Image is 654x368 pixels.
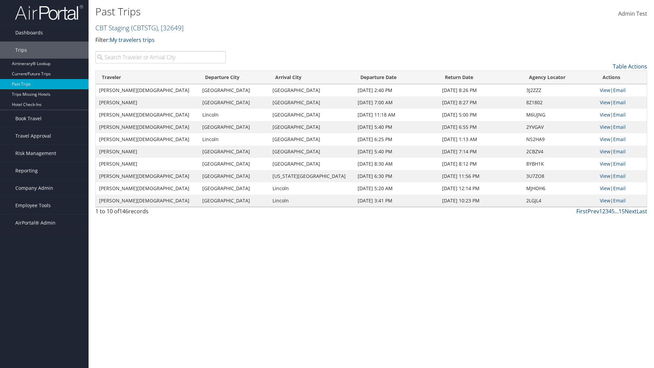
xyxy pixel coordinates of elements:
td: [PERSON_NAME] [96,96,199,109]
td: [DATE] 8:12 PM [439,158,523,170]
td: | [596,84,647,96]
td: | [596,121,647,133]
a: My travelers trips [110,36,155,44]
a: View [600,160,610,167]
a: Prev [588,208,599,215]
td: [PERSON_NAME] [96,158,199,170]
td: 2LGJL4 [523,195,597,207]
div: 1 to 10 of records [95,207,226,219]
a: First [576,208,588,215]
span: Risk Management [15,145,56,162]
td: [DATE] 6:30 PM [354,170,439,182]
td: Lincoln [199,133,269,145]
th: Arrival City: activate to sort column descending [269,71,354,84]
td: [GEOGRAPHIC_DATA] [269,158,354,170]
td: [GEOGRAPHIC_DATA] [199,145,269,158]
a: Email [613,111,626,118]
td: [GEOGRAPHIC_DATA] [269,84,354,96]
td: [DATE] 12:14 PM [439,182,523,195]
td: [PERSON_NAME][DEMOGRAPHIC_DATA] [96,133,199,145]
a: Last [637,208,647,215]
a: 15 [619,208,625,215]
a: 5 [611,208,614,215]
a: Table Actions [613,63,647,70]
td: [GEOGRAPHIC_DATA] [199,170,269,182]
td: MJHOH6 [523,182,597,195]
input: Search Traveler or Arrival City [95,51,226,63]
td: 2CBZV4 [523,145,597,158]
td: [DATE] 11:56 PM [439,170,523,182]
td: [PERSON_NAME][DEMOGRAPHIC_DATA] [96,109,199,121]
span: Company Admin [15,180,53,197]
td: [GEOGRAPHIC_DATA] [269,121,354,133]
td: [DATE] 5:40 PM [354,145,439,158]
td: [DATE] 2:40 PM [354,84,439,96]
td: [DATE] 8:30 AM [354,158,439,170]
td: [GEOGRAPHIC_DATA] [199,195,269,207]
td: [DATE] 5:20 AM [354,182,439,195]
td: [PERSON_NAME][DEMOGRAPHIC_DATA] [96,121,199,133]
a: View [600,173,610,179]
td: | [596,195,647,207]
td: [DATE] 7:14 PM [439,145,523,158]
td: [US_STATE][GEOGRAPHIC_DATA] [269,170,354,182]
a: CBT Staging [95,23,184,32]
td: [GEOGRAPHIC_DATA] [199,84,269,96]
td: [DATE] 8:27 PM [439,96,523,109]
td: Lincoln [269,195,354,207]
span: Admin Test [618,10,647,17]
a: 3 [605,208,608,215]
span: ( CBTSTG ) [131,23,158,32]
a: View [600,111,610,118]
td: Lincoln [199,109,269,121]
a: Admin Test [618,3,647,25]
a: View [600,197,610,204]
a: View [600,87,610,93]
td: [DATE] 6:25 PM [354,133,439,145]
td: [DATE] 5:40 PM [354,121,439,133]
td: M6UJNG [523,109,597,121]
td: 3J2ZZZ [523,84,597,96]
td: [GEOGRAPHIC_DATA] [199,182,269,195]
a: Email [613,136,626,142]
td: [DATE] 11:18 AM [354,109,439,121]
th: Traveler: activate to sort column ascending [96,71,199,84]
a: Email [613,124,626,130]
a: View [600,99,610,106]
td: [DATE] 1:13 AM [439,133,523,145]
a: Email [613,99,626,106]
th: Return Date: activate to sort column ascending [439,71,523,84]
a: Email [613,197,626,204]
td: 3U7ZO8 [523,170,597,182]
span: … [614,208,619,215]
a: Email [613,185,626,191]
h1: Past Trips [95,4,463,19]
th: Actions [596,71,647,84]
td: | [596,96,647,109]
th: Departure City: activate to sort column ascending [199,71,269,84]
a: Email [613,148,626,155]
span: AirPortal® Admin [15,214,56,231]
td: | [596,170,647,182]
td: [DATE] 5:00 PM [439,109,523,121]
a: 1 [599,208,602,215]
td: [GEOGRAPHIC_DATA] [199,158,269,170]
a: Email [613,173,626,179]
td: 2YVGAV [523,121,597,133]
th: Departure Date: activate to sort column ascending [354,71,439,84]
td: [PERSON_NAME] [96,145,199,158]
span: Reporting [15,162,38,179]
span: Trips [15,42,27,59]
a: 4 [608,208,611,215]
th: Agency Locator: activate to sort column ascending [523,71,597,84]
td: [PERSON_NAME][DEMOGRAPHIC_DATA] [96,195,199,207]
a: View [600,124,610,130]
td: | [596,145,647,158]
td: [DATE] 7:00 AM [354,96,439,109]
span: Book Travel [15,110,42,127]
a: Email [613,87,626,93]
td: [PERSON_NAME][DEMOGRAPHIC_DATA] [96,182,199,195]
a: View [600,185,610,191]
td: [GEOGRAPHIC_DATA] [269,109,354,121]
td: Lincoln [269,182,354,195]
